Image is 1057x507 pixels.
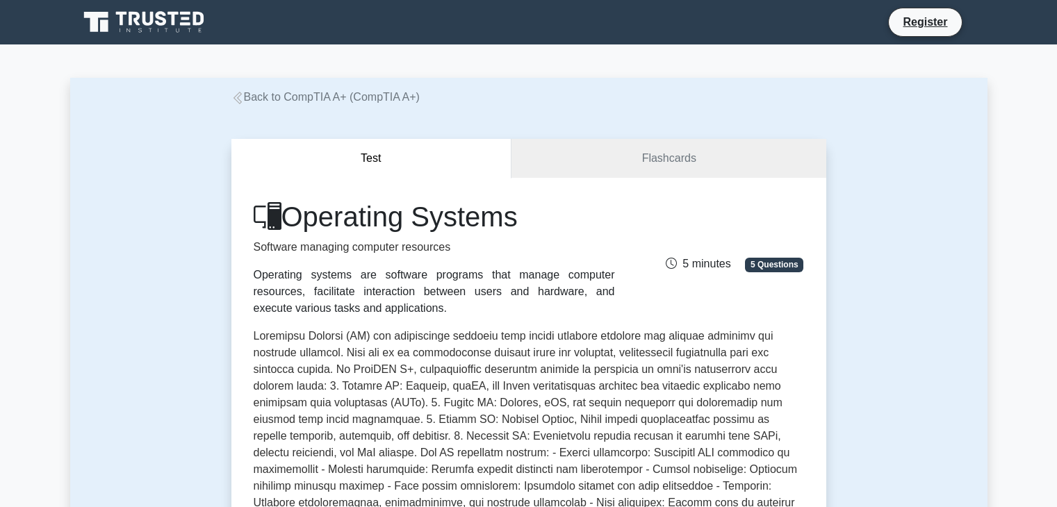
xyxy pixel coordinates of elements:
span: 5 minutes [666,258,730,269]
span: 5 Questions [745,258,803,272]
div: Operating systems are software programs that manage computer resources, facilitate interaction be... [254,267,615,317]
a: Back to CompTIA A+ (CompTIA A+) [231,91,420,103]
a: Register [894,13,956,31]
button: Test [231,139,512,178]
a: Flashcards [511,139,826,178]
h1: Operating Systems [254,200,615,233]
p: Software managing computer resources [254,239,615,256]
